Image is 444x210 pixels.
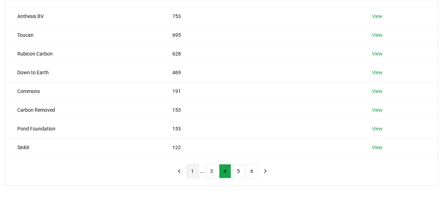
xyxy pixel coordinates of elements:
td: Sinkit [6,138,161,157]
a: View [372,13,383,20]
td: Carbon Removed [6,100,161,119]
td: 122 [161,138,361,157]
button: 3 [206,164,218,178]
td: Anthesis BV [6,7,161,25]
a: View [372,69,383,76]
a: View [372,88,383,95]
a: View [372,106,383,113]
button: 4 [219,164,231,178]
button: 6 [246,164,258,178]
button: 5 [232,164,244,178]
button: next page [259,164,271,178]
a: View [372,144,383,151]
td: Commons [6,82,161,100]
td: 153 [161,119,361,138]
td: Toucan [6,25,161,44]
td: 628 [161,44,361,63]
td: 469 [161,63,361,82]
td: Pond Foundation [6,119,161,138]
button: 1 [187,164,199,178]
td: 695 [161,25,361,44]
td: 191 [161,82,361,100]
td: Rubicon Carbon [6,44,161,63]
td: 153 [161,100,361,119]
td: Down to Earth [6,63,161,82]
td: 753 [161,7,361,25]
a: View [372,31,383,39]
li: ... [200,167,204,175]
a: View [372,50,383,57]
a: View [372,125,383,132]
button: previous page [173,164,185,178]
